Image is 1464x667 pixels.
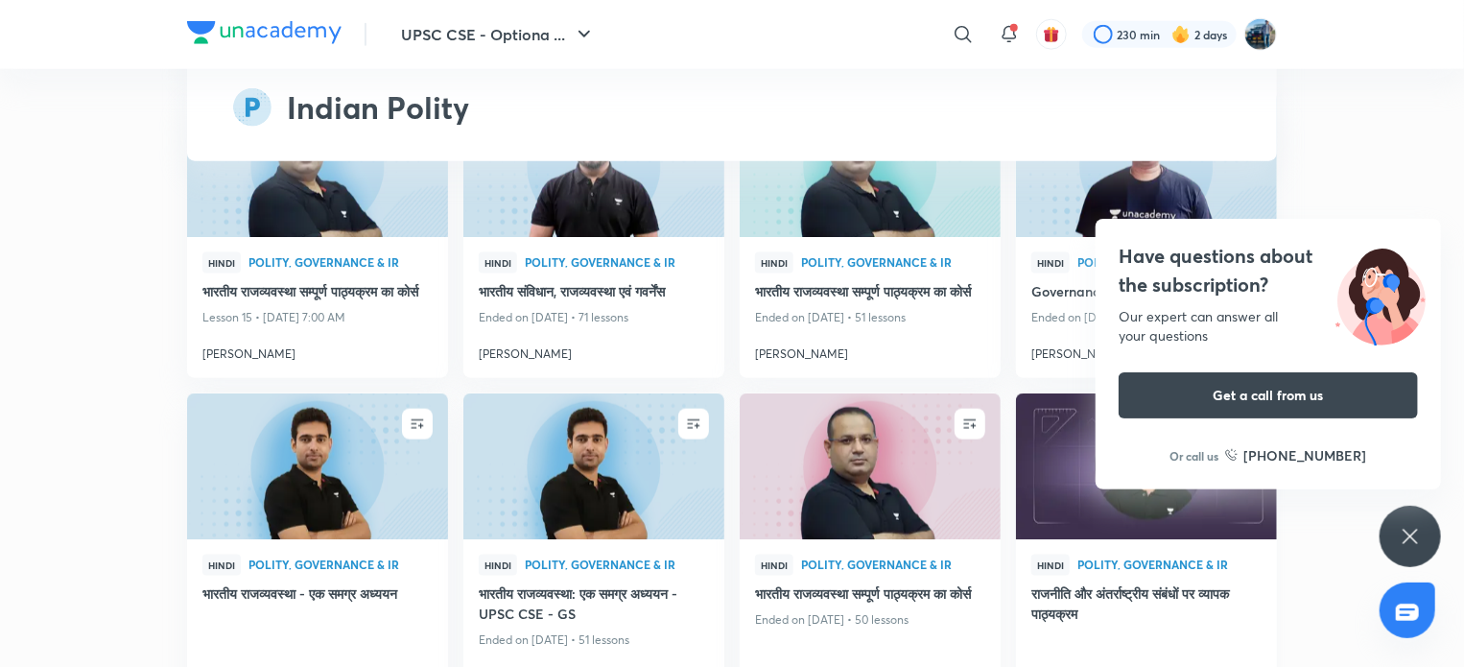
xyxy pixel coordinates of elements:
[184,392,450,540] img: new-thumbnail
[1031,555,1070,576] span: Hindi
[801,559,985,570] span: Polity, Governance & IR
[202,338,433,363] a: [PERSON_NAME]
[1077,559,1262,570] span: Polity, Governance & IR
[1077,559,1262,572] a: Polity, Governance & IR
[1225,445,1367,465] a: [PHONE_NUMBER]
[202,281,433,305] a: भारतीय राजव्यवस्था सम्पूर्ण पाठ्यक्रम का कोर्स
[233,88,272,127] img: syllabus-subject-icon
[1077,256,1262,268] span: Polity, Governance & IR
[525,256,709,270] a: Polity, Governance & IR
[479,628,709,653] p: Ended on [DATE] • 51 lessons
[479,281,709,305] a: भारतीय संविधान, राजव्यवस्था एवं गवर्नेंस
[755,305,985,330] p: Ended on [DATE] • 51 lessons
[737,392,1003,540] img: new-thumbnail
[187,21,342,49] a: Company Logo
[755,607,985,632] p: Ended on [DATE] • 50 lessons
[755,584,985,607] a: भारतीय राजव्यवस्था सम्पूर्ण पाठ्यक्रम का कोर्स
[1077,256,1262,270] a: Polity, Governance & IR
[740,393,1001,539] a: new-thumbnail
[755,555,793,576] span: Hindi
[248,559,433,572] a: Polity, Governance & IR
[460,89,726,238] img: new-thumbnail
[1119,307,1418,345] div: Our expert can answer all your questions
[525,559,709,570] span: Polity, Governance & IR
[248,559,433,570] span: Polity, Governance & IR
[1171,25,1191,44] img: streak
[525,256,709,268] span: Polity, Governance & IR
[479,338,709,363] a: [PERSON_NAME]
[202,305,433,330] p: Lesson 15 • [DATE] 7:00 AM
[202,252,241,274] span: Hindi
[187,21,342,44] img: Company Logo
[1031,281,1262,305] a: Governance - अभिशासन
[755,252,793,274] span: Hindi
[1016,393,1277,539] a: new-thumbnail
[248,256,433,270] a: Polity, Governance & IR
[1031,338,1262,363] a: [PERSON_NAME]
[801,256,985,270] a: Polity, Governance & IR
[390,15,607,54] button: UPSC CSE - Optiona ...
[1016,91,1277,237] a: new-thumbnail
[187,393,448,539] a: new-thumbnail
[1043,26,1060,43] img: avatar
[1031,252,1070,274] span: Hindi
[737,89,1003,238] img: new-thumbnail
[1036,19,1067,50] button: avatar
[801,559,985,572] a: Polity, Governance & IR
[1320,242,1441,345] img: ttu_illustration_new.svg
[248,256,433,268] span: Polity, Governance & IR
[479,305,709,330] p: Ended on [DATE] • 71 lessons
[1031,584,1262,628] a: राजनीति और अंतर्राष्ट्रीय संबंधों पर व्यापक पाठ्यक्रम
[525,559,709,572] a: Polity, Governance & IR
[202,555,241,576] span: Hindi
[1031,305,1262,330] p: Ended on [DATE] • 30 lessons
[1244,445,1367,465] h6: [PHONE_NUMBER]
[1119,372,1418,418] button: Get a call from us
[479,252,517,274] span: Hindi
[184,89,450,238] img: new-thumbnail
[460,392,726,540] img: new-thumbnail
[479,584,709,628] a: भारतीय राजव्यवस्था: एक समग्र अध्ययन - UPSC CSE - GS
[755,281,985,305] a: भारतीय राजव्यवस्था सम्पूर्ण पाठ्यक्रम का कोर्स
[187,91,448,237] a: new-thumbnail
[1244,18,1277,51] img: I A S babu
[1119,242,1418,299] h4: Have questions about the subscription?
[463,393,724,539] a: new-thumbnail
[1170,447,1219,465] p: Or call us
[479,555,517,576] span: Hindi
[287,84,469,131] h2: Indian Polity
[463,91,724,237] a: new-thumbnail
[740,91,1001,237] a: new-thumbnail
[202,584,433,607] a: भारतीय राजव्यवस्था - एक समग्र अध्ययन
[1013,89,1279,238] img: new-thumbnail
[755,338,985,363] a: [PERSON_NAME]
[801,256,985,268] span: Polity, Governance & IR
